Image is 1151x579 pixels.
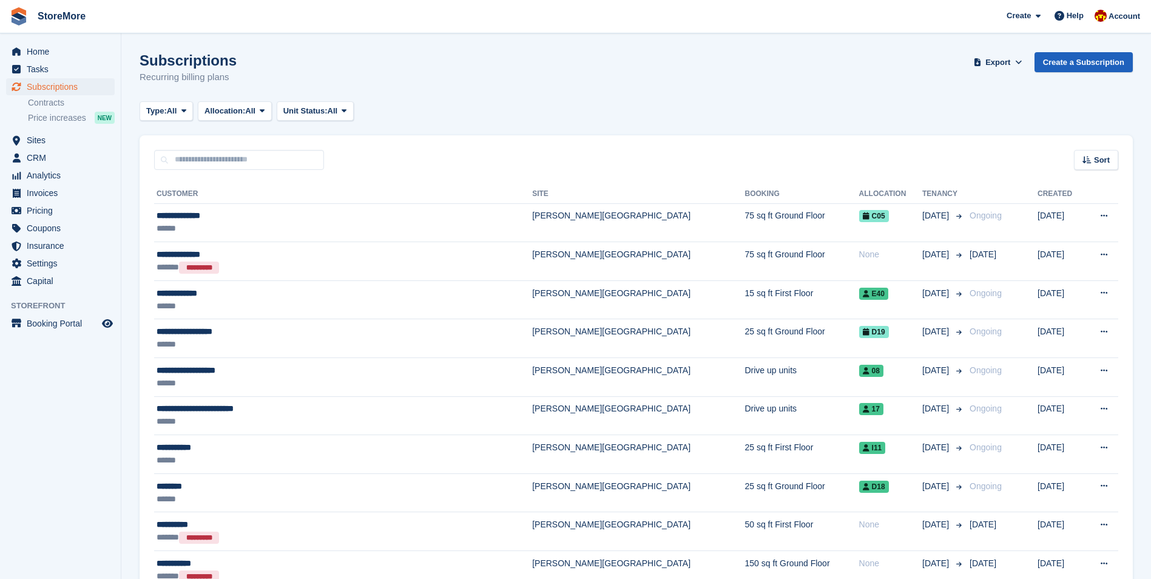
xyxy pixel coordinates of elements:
[532,512,744,551] td: [PERSON_NAME][GEOGRAPHIC_DATA]
[140,52,237,69] h1: Subscriptions
[6,202,115,219] a: menu
[922,557,951,570] span: [DATE]
[859,518,922,531] div: None
[27,61,100,78] span: Tasks
[6,61,115,78] a: menu
[922,518,951,531] span: [DATE]
[1038,512,1084,551] td: [DATE]
[27,185,100,201] span: Invoices
[1038,358,1084,397] td: [DATE]
[167,105,177,117] span: All
[27,220,100,237] span: Coupons
[1038,185,1084,204] th: Created
[744,242,859,281] td: 75 sq ft Ground Floor
[140,70,237,84] p: Recurring billing plans
[922,441,951,454] span: [DATE]
[28,111,115,124] a: Price increases NEW
[33,6,90,26] a: StoreMore
[859,557,922,570] div: None
[95,112,115,124] div: NEW
[28,97,115,109] a: Contracts
[532,396,744,435] td: [PERSON_NAME][GEOGRAPHIC_DATA]
[532,358,744,397] td: [PERSON_NAME][GEOGRAPHIC_DATA]
[1038,242,1084,281] td: [DATE]
[1038,280,1084,319] td: [DATE]
[970,288,1002,298] span: Ongoing
[27,132,100,149] span: Sites
[1038,319,1084,358] td: [DATE]
[6,220,115,237] a: menu
[744,473,859,512] td: 25 sq ft Ground Floor
[328,105,338,117] span: All
[6,149,115,166] a: menu
[1109,10,1140,22] span: Account
[922,325,951,338] span: [DATE]
[27,237,100,254] span: Insurance
[27,315,100,332] span: Booking Portal
[532,280,744,319] td: [PERSON_NAME][GEOGRAPHIC_DATA]
[245,105,255,117] span: All
[1007,10,1031,22] span: Create
[532,242,744,281] td: [PERSON_NAME][GEOGRAPHIC_DATA]
[970,558,996,568] span: [DATE]
[100,316,115,331] a: Preview store
[6,132,115,149] a: menu
[1035,52,1133,72] a: Create a Subscription
[1038,435,1084,474] td: [DATE]
[922,209,951,222] span: [DATE]
[1038,203,1084,242] td: [DATE]
[154,185,532,204] th: Customer
[744,280,859,319] td: 15 sq ft First Floor
[198,101,272,121] button: Allocation: All
[744,319,859,358] td: 25 sq ft Ground Floor
[922,364,951,377] span: [DATE]
[27,78,100,95] span: Subscriptions
[970,249,996,259] span: [DATE]
[859,210,889,222] span: C05
[859,326,889,338] span: D19
[204,105,245,117] span: Allocation:
[6,167,115,184] a: menu
[859,288,888,300] span: E40
[859,365,883,377] span: 08
[859,481,889,493] span: D18
[1038,396,1084,435] td: [DATE]
[970,442,1002,452] span: Ongoing
[277,101,354,121] button: Unit Status: All
[6,43,115,60] a: menu
[859,403,883,415] span: 17
[6,315,115,332] a: menu
[6,237,115,254] a: menu
[970,211,1002,220] span: Ongoing
[532,203,744,242] td: [PERSON_NAME][GEOGRAPHIC_DATA]
[10,7,28,25] img: stora-icon-8386f47178a22dfd0bd8f6a31ec36ba5ce8667c1dd55bd0f319d3a0aa187defe.svg
[922,402,951,415] span: [DATE]
[744,512,859,551] td: 50 sq ft First Floor
[744,435,859,474] td: 25 sq ft First Floor
[859,185,922,204] th: Allocation
[971,52,1025,72] button: Export
[6,78,115,95] a: menu
[1038,473,1084,512] td: [DATE]
[970,404,1002,413] span: Ongoing
[6,255,115,272] a: menu
[532,473,744,512] td: [PERSON_NAME][GEOGRAPHIC_DATA]
[6,273,115,289] a: menu
[922,248,951,261] span: [DATE]
[27,43,100,60] span: Home
[283,105,328,117] span: Unit Status:
[532,185,744,204] th: Site
[922,287,951,300] span: [DATE]
[27,167,100,184] span: Analytics
[744,358,859,397] td: Drive up units
[1067,10,1084,22] span: Help
[27,202,100,219] span: Pricing
[27,273,100,289] span: Capital
[922,185,965,204] th: Tenancy
[970,365,1002,375] span: Ongoing
[6,185,115,201] a: menu
[532,319,744,358] td: [PERSON_NAME][GEOGRAPHIC_DATA]
[11,300,121,312] span: Storefront
[27,255,100,272] span: Settings
[970,481,1002,491] span: Ongoing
